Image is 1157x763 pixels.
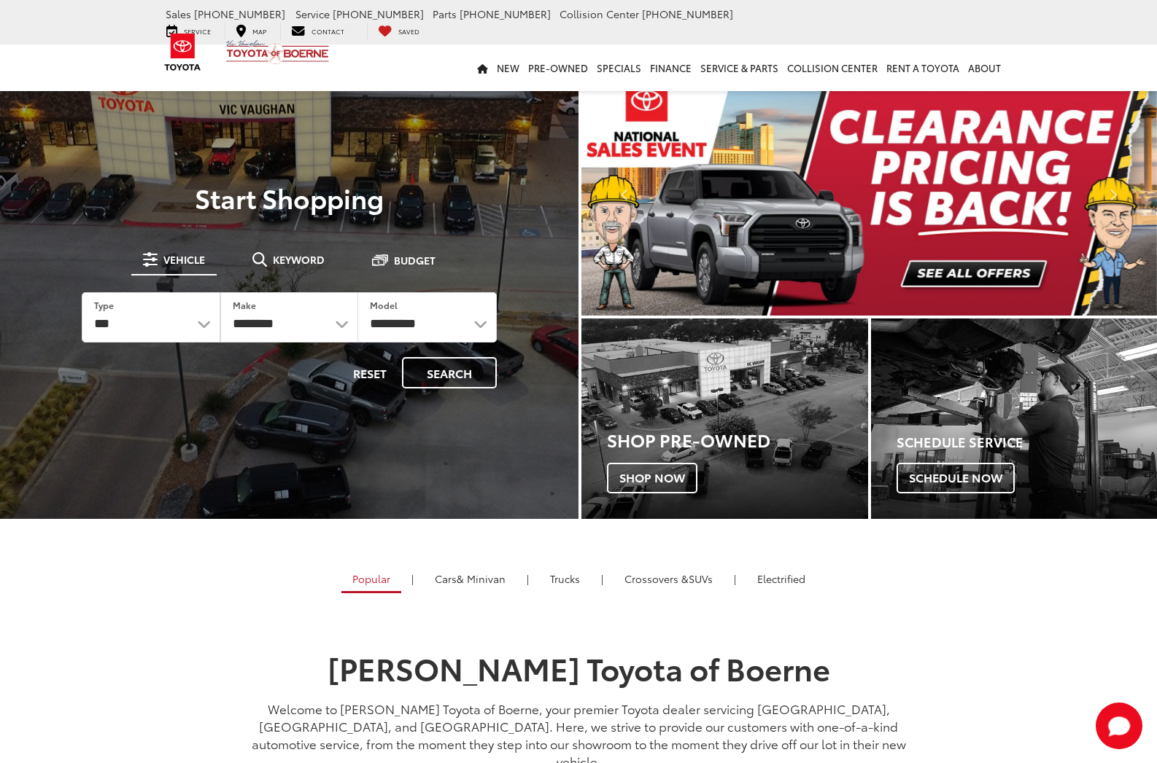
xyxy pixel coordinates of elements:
a: Specials [592,44,646,91]
label: Make [233,299,256,311]
span: Saved [398,26,419,36]
a: Popular [341,566,401,593]
a: Finance [646,44,696,91]
h1: [PERSON_NAME] Toyota of Boerne [239,651,918,684]
img: Clearance Pricing Is Back [581,73,1157,316]
a: About [964,44,1005,91]
div: Toyota [581,318,868,519]
a: SUVs [614,566,724,591]
span: [PHONE_NUMBER] [460,7,551,21]
a: Map [225,23,277,39]
span: Vehicle [163,254,205,265]
a: Shop Pre-Owned Shop Now [581,318,868,519]
button: Reset [341,357,399,388]
span: Service [184,26,211,36]
p: Start Shopping [61,183,517,212]
a: My Saved Vehicles [367,23,430,39]
span: [PHONE_NUMBER] [333,7,424,21]
a: Contact [280,23,355,39]
li: | [730,571,740,586]
a: New [492,44,524,91]
label: Model [370,299,398,311]
button: Click to view next picture. [1071,102,1157,286]
img: Vic Vaughan Toyota of Boerne [225,39,330,65]
span: Sales [166,7,191,21]
span: Map [252,26,266,36]
div: carousel slide number 1 of 2 [581,73,1157,316]
a: Trucks [539,566,591,591]
span: Collision Center [560,7,639,21]
span: Budget [394,255,436,265]
li: | [597,571,607,586]
button: Click to view previous picture. [581,102,667,286]
a: Cars [424,566,516,591]
li: | [523,571,533,586]
section: Carousel section with vehicle pictures - may contain disclaimers. [581,73,1157,316]
svg: Start Chat [1096,703,1142,749]
span: & Minivan [457,571,506,586]
a: Rent a Toyota [882,44,964,91]
li: | [408,571,417,586]
span: [PHONE_NUMBER] [642,7,733,21]
span: Schedule Now [897,463,1015,493]
span: Keyword [273,254,325,265]
a: Home [473,44,492,91]
span: Parts [433,7,457,21]
button: Search [402,357,497,388]
label: Type [94,299,114,311]
a: Collision Center [783,44,882,91]
a: Pre-Owned [524,44,592,91]
h3: Shop Pre-Owned [607,430,868,449]
span: Contact [311,26,344,36]
a: Electrified [746,566,816,591]
button: Toggle Chat Window [1096,703,1142,749]
a: Service & Parts: Opens in a new tab [696,44,783,91]
a: Service [155,23,222,39]
span: Service [295,7,330,21]
span: Crossovers & [624,571,689,586]
span: [PHONE_NUMBER] [194,7,285,21]
img: Toyota [155,28,210,76]
span: Shop Now [607,463,697,493]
